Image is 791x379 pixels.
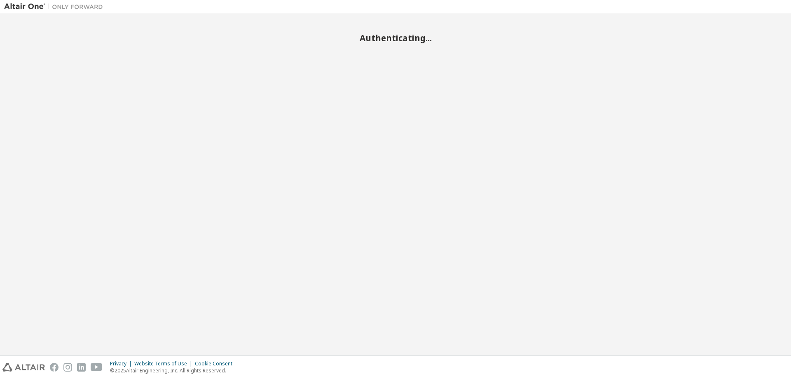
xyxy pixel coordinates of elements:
img: linkedin.svg [77,363,86,372]
div: Cookie Consent [195,360,237,367]
img: altair_logo.svg [2,363,45,372]
img: Altair One [4,2,107,11]
div: Website Terms of Use [134,360,195,367]
p: © 2025 Altair Engineering, Inc. All Rights Reserved. [110,367,237,374]
img: instagram.svg [63,363,72,372]
div: Privacy [110,360,134,367]
img: youtube.svg [91,363,103,372]
h2: Authenticating... [4,33,787,43]
img: facebook.svg [50,363,59,372]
